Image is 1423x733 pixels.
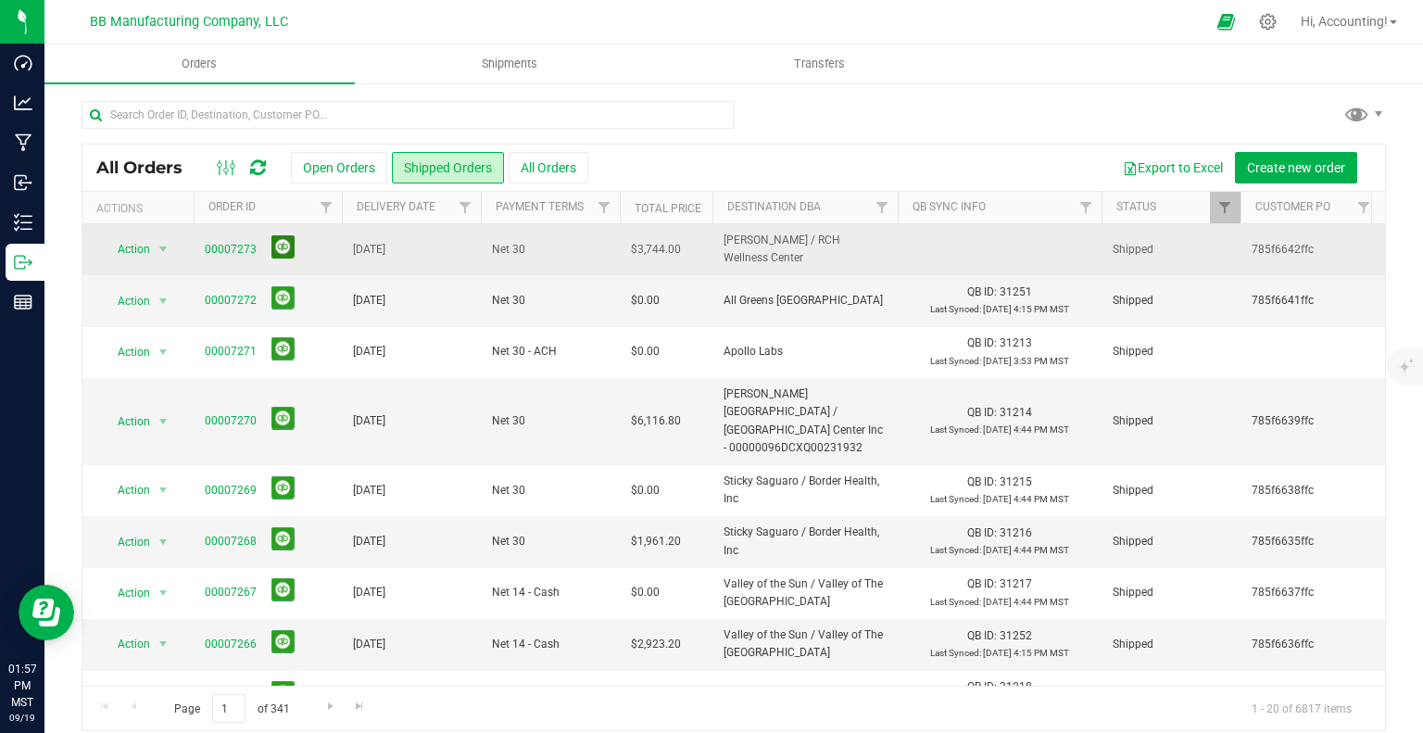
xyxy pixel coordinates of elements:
[101,409,151,435] span: Action
[1247,160,1345,175] span: Create new order
[152,236,175,262] span: select
[96,202,186,215] div: Actions
[631,584,660,601] span: $0.00
[152,477,175,503] span: select
[1000,526,1032,539] span: 31216
[1252,292,1368,310] span: 785f6641ffc
[101,631,151,657] span: Action
[353,412,385,430] span: [DATE]
[8,661,36,711] p: 01:57 PM MST
[353,482,385,499] span: [DATE]
[930,545,981,555] span: Last Synced:
[492,343,609,360] span: Net 30 - ACH
[157,56,242,72] span: Orders
[152,529,175,555] span: select
[1113,292,1229,310] span: Shipped
[631,292,660,310] span: $0.00
[724,343,887,360] span: Apollo Labs
[152,580,175,606] span: select
[589,192,620,223] a: Filter
[1252,482,1368,499] span: 785f6638ffc
[635,202,701,215] a: Total Price
[492,412,609,430] span: Net 30
[983,545,1069,555] span: [DATE] 4:44 PM MST
[1071,192,1102,223] a: Filter
[967,526,997,539] span: QB ID:
[724,292,887,310] span: All Greens [GEOGRAPHIC_DATA]
[492,292,609,310] span: Net 30
[101,339,151,365] span: Action
[355,44,665,83] a: Shipments
[14,213,32,232] inline-svg: Inventory
[967,475,997,488] span: QB ID:
[353,533,385,550] span: [DATE]
[930,494,981,504] span: Last Synced:
[1349,192,1379,223] a: Filter
[727,200,821,213] a: Destination DBA
[152,409,175,435] span: select
[724,473,887,508] span: Sticky Saguaro / Border Health, Inc
[509,152,588,183] button: All Orders
[212,694,246,723] input: 1
[1113,241,1229,259] span: Shipped
[158,694,305,723] span: Page of 341
[205,636,257,653] a: 00007266
[152,631,175,657] span: select
[930,356,981,366] span: Last Synced:
[665,44,976,83] a: Transfers
[392,152,504,183] button: Shipped Orders
[1113,482,1229,499] span: Shipped
[983,304,1069,314] span: [DATE] 4:15 PM MST
[983,424,1069,435] span: [DATE] 4:44 PM MST
[492,584,609,601] span: Net 14 - Cash
[631,636,681,653] span: $2,923.20
[769,56,870,72] span: Transfers
[14,293,32,311] inline-svg: Reports
[82,101,734,129] input: Search Order ID, Destination, Customer PO...
[492,636,609,653] span: Net 14 - Cash
[353,343,385,360] span: [DATE]
[14,54,32,72] inline-svg: Dashboard
[1113,533,1229,550] span: Shipped
[1255,200,1330,213] a: Customer PO
[724,626,887,662] span: Valley of the Sun / Valley of The [GEOGRAPHIC_DATA]
[96,158,201,178] span: All Orders
[1000,577,1032,590] span: 31217
[205,292,257,310] a: 00007272
[208,200,256,213] a: Order ID
[724,232,887,267] span: [PERSON_NAME] / RCH Wellness Center
[930,648,981,658] span: Last Synced:
[1252,241,1368,259] span: 785f6642ffc
[1301,14,1388,29] span: Hi, Accounting!
[1252,584,1368,601] span: 785f6637ffc
[1237,694,1366,722] span: 1 - 20 of 6817 items
[1000,285,1032,298] span: 31251
[353,292,385,310] span: [DATE]
[205,412,257,430] a: 00007270
[913,200,986,213] a: QB Sync Info
[205,584,257,601] a: 00007267
[14,133,32,152] inline-svg: Manufacturing
[983,597,1069,607] span: [DATE] 4:44 PM MST
[90,14,288,30] span: BB Manufacturing Company, LLC
[19,585,74,640] iframe: Resource center
[14,173,32,192] inline-svg: Inbound
[967,406,997,419] span: QB ID:
[631,241,681,259] span: $3,744.00
[631,482,660,499] span: $0.00
[492,482,609,499] span: Net 30
[8,711,36,725] p: 09/19
[152,683,175,709] span: select
[930,304,981,314] span: Last Synced:
[930,424,981,435] span: Last Synced:
[14,94,32,112] inline-svg: Analytics
[724,385,887,457] span: [PERSON_NAME][GEOGRAPHIC_DATA] / [GEOGRAPHIC_DATA] Center Inc - 00000096DCXQ00231932
[1235,152,1357,183] button: Create new order
[152,339,175,365] span: select
[724,524,887,559] span: Sticky Saguaro / Border Health, Inc
[1252,636,1368,653] span: 785f6636ffc
[1210,192,1240,223] a: Filter
[1111,152,1235,183] button: Export to Excel
[1000,629,1032,642] span: 31252
[101,580,151,606] span: Action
